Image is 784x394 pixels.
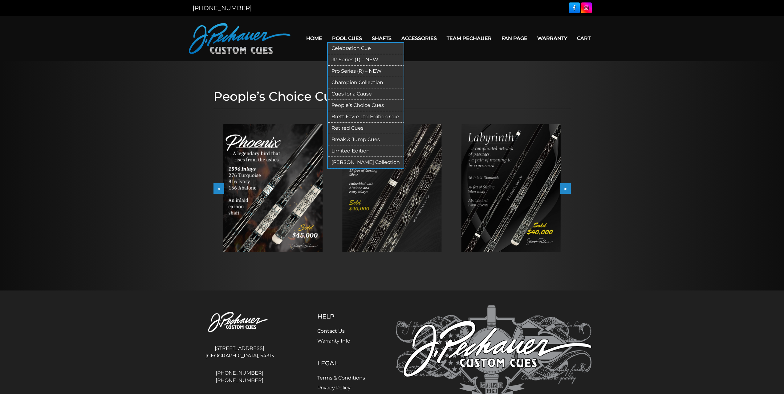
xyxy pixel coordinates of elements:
[328,54,404,66] a: JP Series (T) – NEW
[328,66,404,77] a: Pro Series (R) – NEW
[328,134,404,145] a: Break & Jump Cues
[301,30,327,46] a: Home
[328,111,404,123] a: Brett Favre Ltd Edition Cue
[328,100,404,111] a: People’s Choice Cues
[328,145,404,157] a: Limited Edition
[497,30,532,46] a: Fan Page
[213,89,571,104] h1: People’s Choice Cues
[317,313,365,320] h5: Help
[189,23,290,54] img: Pechauer Custom Cues
[193,377,287,384] a: [PHONE_NUMBER]
[317,385,351,391] a: Privacy Policy
[532,30,572,46] a: Warranty
[317,328,345,334] a: Contact Us
[193,369,287,377] a: [PHONE_NUMBER]
[560,183,571,194] button: >
[328,88,404,100] a: Cues for a Cause
[328,43,404,54] a: Celebration Cue
[442,30,497,46] a: Team Pechauer
[317,375,365,381] a: Terms & Conditions
[317,359,365,367] h5: Legal
[327,30,367,46] a: Pool Cues
[328,157,404,168] a: [PERSON_NAME] Collection
[367,30,396,46] a: Shafts
[193,342,287,362] address: [STREET_ADDRESS] [GEOGRAPHIC_DATA], 54313
[193,305,287,339] img: Pechauer Custom Cues
[193,4,252,12] a: [PHONE_NUMBER]
[328,77,404,88] a: Champion Collection
[213,183,224,194] button: <
[572,30,595,46] a: Cart
[396,30,442,46] a: Accessories
[328,123,404,134] a: Retired Cues
[317,338,350,344] a: Warranty Info
[213,183,571,194] div: Carousel Navigation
